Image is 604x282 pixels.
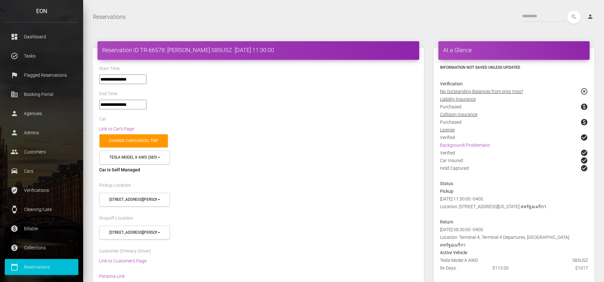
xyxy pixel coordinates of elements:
div: Car Insured [435,157,593,164]
h6: Information not saved unless updated [440,65,588,70]
strong: Status [440,181,453,186]
div: [STREET_ADDRESS][PERSON_NAME] [109,197,157,202]
a: Background/Problematic [440,143,490,148]
strong: Active Vehicle [440,250,467,255]
p: Reservations [10,262,74,272]
div: Purchased [435,103,593,111]
label: Dropoff Location [99,215,133,222]
label: Pickup Location [99,182,131,189]
div: Hold Captured [435,164,593,180]
button: 45-50 Davis St (11101) [99,226,170,239]
strong: Verification [440,81,463,86]
span: check_circle [580,134,588,141]
a: person [582,11,599,23]
a: corporate_fare Booking Portal [5,86,78,102]
strong: Pickup [440,189,453,194]
span: S85USZ [572,256,588,264]
div: [STREET_ADDRESS][PERSON_NAME] [109,230,157,235]
a: people Customers [5,144,78,160]
span: [DATE] 08:30:00 -0400 Location: Terminal 4, Terminal 4 Departures, [GEOGRAPHIC_DATA] สหรัฐอเมริกา [440,227,569,247]
a: verified_user Verifications [5,182,78,198]
a: person Admins [5,125,78,141]
p: Verifications [10,185,74,195]
p: Agencies [10,109,74,118]
p: Cars [10,166,74,176]
u: No Outstanding Balances from prior trips? [440,89,523,94]
a: Persona Link [99,274,125,279]
button: search [567,11,580,24]
p: Dashboard [10,32,74,42]
div: Car is Self Managed [99,166,418,174]
a: task_alt Tasks [5,48,78,64]
strong: Return [440,219,453,224]
p: Flagged Reservations [10,70,74,80]
span: [DATE] 11:30:00 -0400 Location: [STREET_ADDRESS][US_STATE] สหรัฐอเมริกา [440,196,546,209]
p: Booking Portal [10,90,74,99]
a: person Agencies [5,106,78,121]
div: Verified [435,149,593,157]
label: Car [99,116,106,122]
div: Tesla Model X AWD [435,256,593,264]
span: highlight_off [580,88,588,95]
a: Link to Car's Page [99,126,134,131]
button: 45-50 Davis St (11101) [99,193,170,207]
u: License [440,127,455,132]
p: Admins [10,128,74,137]
span: paid [580,118,588,126]
span: check_circle [580,157,588,164]
label: Start Time [99,66,120,72]
div: $113.00 [488,264,540,272]
div: Purchased [435,118,593,126]
a: Change car/cancel trip [99,134,168,147]
a: calendar_today Reservations [5,259,78,275]
a: Reservations [93,9,126,25]
h4: At a Glance [443,46,585,54]
a: drive_eta Cars [5,163,78,179]
div: Verified [435,134,593,141]
u: Collision Insurance [440,112,477,117]
h4: Reservation ID TR-66578: [PERSON_NAME] S85USZ [DATE] 11:30:00 [102,46,414,54]
span: check_circle [580,149,588,157]
span: check_circle [580,164,588,172]
i: person [587,13,593,20]
p: Customers [10,147,74,157]
a: dashboard Dashboard [5,29,78,45]
p: Collections [10,243,74,253]
a: paid Billable [5,221,78,237]
label: Customer (Primary Driver) [99,248,151,255]
a: Link to Customer's Page [99,258,146,263]
u: Liability Insurance [440,97,476,102]
a: watch Cleaning/Late [5,201,78,217]
span: $1017 [575,264,588,272]
p: Cleaning/Late [10,205,74,214]
div: 9x Days: [435,264,488,272]
button: Tesla Model X AWD (S85USZ in 11101) [99,151,170,164]
a: paid Collections [5,240,78,256]
span: paid [580,103,588,111]
label: End Time [99,91,117,97]
p: Billable [10,224,74,233]
div: Tesla Model X AWD (S85USZ in 11101) [109,155,157,160]
p: Tasks [10,51,74,61]
a: flag Flagged Reservations [5,67,78,83]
